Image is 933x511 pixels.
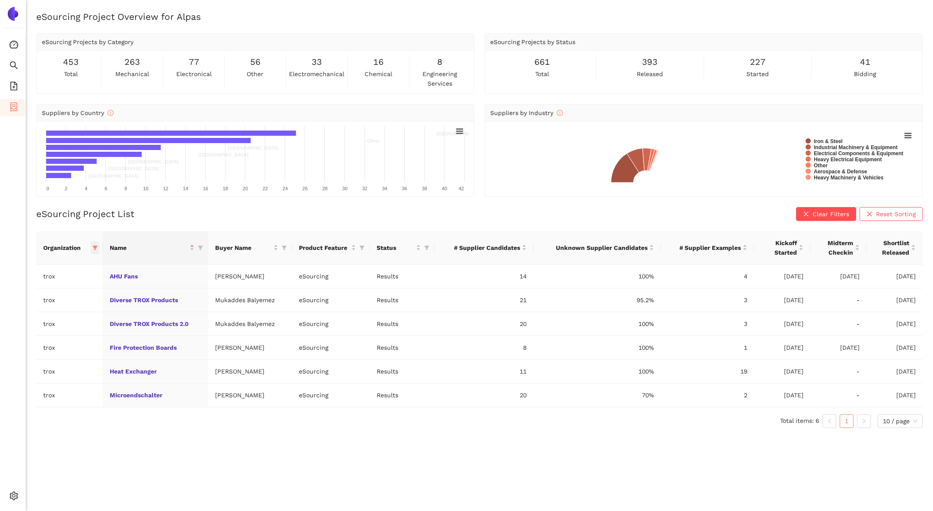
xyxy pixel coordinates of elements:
th: this column's title is Shortlist Released,this column is sortable [866,231,923,265]
span: close [866,211,873,218]
img: Logo [6,7,20,21]
span: 263 [124,55,140,69]
span: Shortlist Released [873,238,909,257]
button: closeClear Filters [796,207,856,221]
span: mechanical [115,69,149,79]
span: 393 [642,55,657,69]
text: 22 [263,186,268,191]
td: trox [36,312,103,336]
td: 2 [661,383,754,407]
td: [PERSON_NAME] [208,336,292,360]
text: 14 [183,186,188,191]
span: Organization [43,243,89,252]
text: 10 [143,186,148,191]
a: 1 [840,415,853,428]
th: this column's title is Buyer Name,this column is sortable [208,231,292,265]
text: 18 [223,186,228,191]
td: [DATE] [754,336,810,360]
text: [GEOGRAPHIC_DATA] [88,173,139,179]
span: Clear Filters [812,209,849,219]
li: Previous Page [822,414,836,428]
td: [PERSON_NAME] [208,360,292,383]
td: trox [36,265,103,288]
td: 100% [533,312,661,336]
span: Buyer Name [215,243,272,252]
text: 12 [163,186,168,191]
td: 1 [661,336,754,360]
span: filter [196,241,205,254]
td: 100% [533,360,661,383]
text: [GEOGRAPHIC_DATA] [228,145,279,150]
span: Product Feature [299,243,349,252]
text: 4 [85,186,87,191]
td: [DATE] [754,312,810,336]
li: Total items: 6 [780,414,819,428]
td: 8 [435,336,533,360]
span: Name [110,243,188,252]
text: 38 [422,186,427,191]
td: [DATE] [810,336,866,360]
td: eSourcing [292,265,370,288]
span: close [803,211,809,218]
td: [DATE] [754,288,810,312]
td: 95.2% [533,288,661,312]
span: dashboard [10,37,18,54]
div: Page Size [878,414,923,428]
text: 42 [459,186,464,191]
span: search [10,58,18,75]
td: Results [370,265,435,288]
span: info-circle [557,110,563,116]
span: # Supplier Examples [668,243,741,252]
text: [GEOGRAPHIC_DATA] [198,152,249,157]
button: right [857,414,871,428]
td: Mukaddes Balyemez [208,288,292,312]
text: Heavy Machinery & Vehicles [814,175,884,181]
text: [GEOGRAPHIC_DATA] [128,159,179,164]
td: trox [36,336,103,360]
text: 30 [342,186,347,191]
td: eSourcing [292,288,370,312]
td: 100% [533,336,661,360]
text: 40 [442,186,447,191]
td: [DATE] [866,312,923,336]
th: this column's title is Midterm Checkin,this column is sortable [810,231,866,265]
button: left [822,414,836,428]
td: eSourcing [292,336,370,360]
span: filter [424,245,429,250]
th: this column's title is Unknown Supplier Candidates,this column is sortable [533,231,661,265]
li: Next Page [857,414,871,428]
td: - [810,383,866,407]
td: 70% [533,383,661,407]
text: 24 [282,186,288,191]
span: filter [280,241,289,254]
td: [PERSON_NAME] [208,383,292,407]
span: eSourcing Projects by Status [490,38,575,45]
text: [GEOGRAPHIC_DATA] [108,166,159,171]
span: 227 [750,55,765,69]
h2: eSourcing Project List [36,208,134,220]
td: [DATE] [866,265,923,288]
span: filter [198,245,203,250]
span: Midterm Checkin [817,238,853,257]
text: 20 [243,186,248,191]
td: Mukaddes Balyemez [208,312,292,336]
span: Reset Sorting [876,209,916,219]
span: 453 [63,55,79,69]
td: 3 [661,312,754,336]
text: Other [814,163,828,169]
li: 1 [840,414,854,428]
td: - [810,360,866,383]
td: 4 [661,265,754,288]
span: setting [10,489,18,506]
text: [GEOGRAPHIC_DATA] [437,131,488,136]
text: 34 [382,186,387,191]
span: filter [422,241,431,254]
span: total [64,69,78,79]
span: Suppliers by Industry [490,109,563,116]
span: Kickoff Started [761,238,797,257]
span: 33 [311,55,322,69]
td: [DATE] [866,288,923,312]
span: Unknown Supplier Candidates [540,243,648,252]
span: bidding [854,69,876,79]
td: eSourcing [292,360,370,383]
